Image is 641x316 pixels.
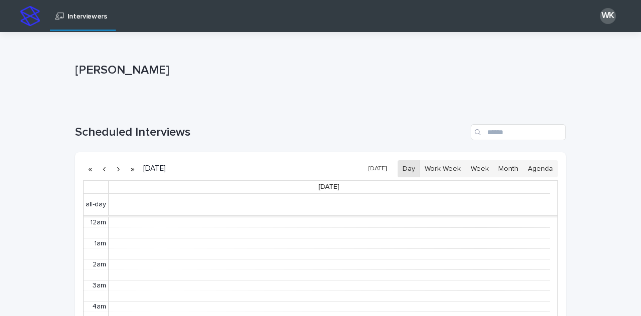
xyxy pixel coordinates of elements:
[91,281,108,290] div: 3am
[20,6,40,26] img: stacker-logo-s-only.png
[111,161,125,177] button: Next day
[90,302,108,311] div: 4am
[471,124,566,140] input: Search
[523,160,558,177] button: Agenda
[420,160,466,177] button: Work Week
[316,181,342,193] a: [DATE]
[398,160,420,177] button: Day
[75,63,562,78] p: [PERSON_NAME]
[88,218,108,227] div: 12am
[91,260,108,269] div: 2am
[139,165,166,172] h2: [DATE]
[83,161,97,177] button: Previous year
[125,161,139,177] button: Next year
[364,162,392,176] button: [DATE]
[493,160,523,177] button: Month
[465,160,493,177] button: Week
[600,8,616,24] div: WK
[84,200,108,209] span: all-day
[97,161,111,177] button: Previous day
[92,239,108,248] div: 1am
[75,125,467,140] h1: Scheduled Interviews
